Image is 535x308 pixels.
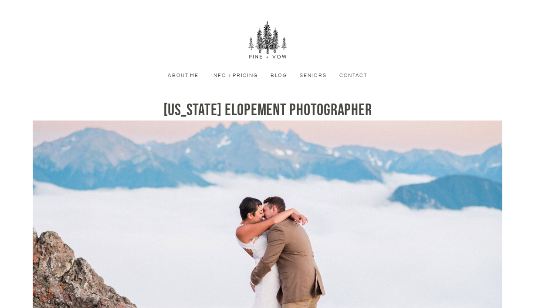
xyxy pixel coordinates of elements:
a: About Me [163,72,203,80]
a: Contact [335,72,372,80]
a: Blog [266,72,291,80]
span: [US_STATE] Elopement Photographer [163,100,372,120]
a: Info + Pricing [207,72,262,80]
a: Seniors [296,72,331,80]
img: Pine + Vow [248,21,287,60]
